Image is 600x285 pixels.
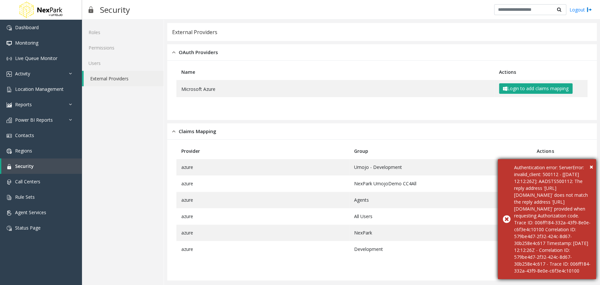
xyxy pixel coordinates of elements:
img: 'icon' [7,149,12,154]
img: 'icon' [7,25,12,31]
td: Umojo - Development [349,159,532,175]
span: Monitoring [15,40,38,46]
span: Call Centers [15,178,40,185]
span: Agent Services [15,209,46,215]
img: 'icon' [7,195,12,200]
td: NexPark [349,225,532,241]
span: Claims Mapping [179,128,216,135]
img: logout [587,6,592,13]
span: Reports [15,101,32,108]
span: Rule Sets [15,194,35,200]
td: Microsoft Azure [176,80,494,97]
a: Logout [570,6,592,13]
button: Login to add claims mapping [499,83,572,94]
td: azure [176,208,349,225]
div: Authentication error: ServerError: invalid_client: 500112 - [2025-10-02 12:12:26Z]: AADSTS500112:... [514,164,591,274]
th: Actions [532,143,588,159]
th: Provider [176,143,349,159]
div: External Providers [172,28,217,36]
a: External Providers [84,71,164,86]
img: opened [172,128,175,135]
img: 'icon' [7,102,12,108]
th: Name [176,64,494,80]
a: Users [82,55,164,71]
td: azure [176,225,349,241]
th: Actions [494,64,588,80]
td: azure [176,175,349,192]
span: OAuth Providers [179,49,218,56]
img: 'icon' [7,56,12,61]
button: Close [590,162,593,172]
h3: Security [97,2,133,18]
span: Location Management [15,86,64,92]
img: 'icon' [7,87,12,92]
span: Power BI Reports [15,117,53,123]
span: × [590,162,593,171]
span: Security [15,163,34,169]
span: Activity [15,71,30,77]
td: Agents [349,192,532,208]
a: Permissions [82,40,164,55]
img: 'icon' [7,41,12,46]
td: NexPark UmojoDemo CC4All [349,175,532,192]
img: opened [172,49,175,56]
td: All Users [349,208,532,225]
img: 'icon' [7,210,12,215]
img: 'icon' [7,133,12,138]
a: Roles [82,25,164,40]
img: 'icon' [7,179,12,185]
span: Status Page [15,225,41,231]
img: 'icon' [7,164,12,169]
span: Live Queue Monitor [15,55,57,61]
img: 'icon' [7,118,12,123]
td: Development [349,241,532,257]
span: Regions [15,148,32,154]
td: azure [176,192,349,208]
img: 'icon' [7,71,12,77]
img: 'icon' [7,226,12,231]
img: pageIcon [89,2,93,18]
td: azure [176,159,349,175]
td: azure [176,241,349,257]
th: Group [349,143,532,159]
span: Contacts [15,132,34,138]
span: Dashboard [15,24,39,31]
a: Security [1,158,82,174]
